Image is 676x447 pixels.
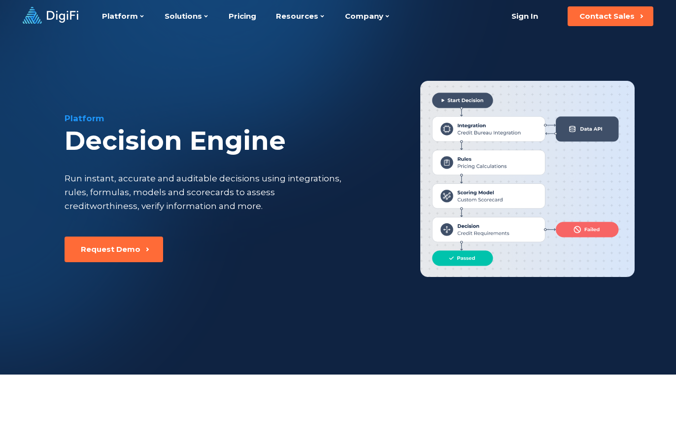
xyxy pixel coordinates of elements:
[65,237,163,262] button: Request Demo
[65,112,389,124] div: Platform
[65,172,344,213] div: Run instant, accurate and auditable decisions using integrations, rules, formulas, models and sco...
[65,126,389,156] div: Decision Engine
[568,6,653,26] button: Contact Sales
[81,244,140,254] div: Request Demo
[579,11,635,21] div: Contact Sales
[499,6,550,26] a: Sign In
